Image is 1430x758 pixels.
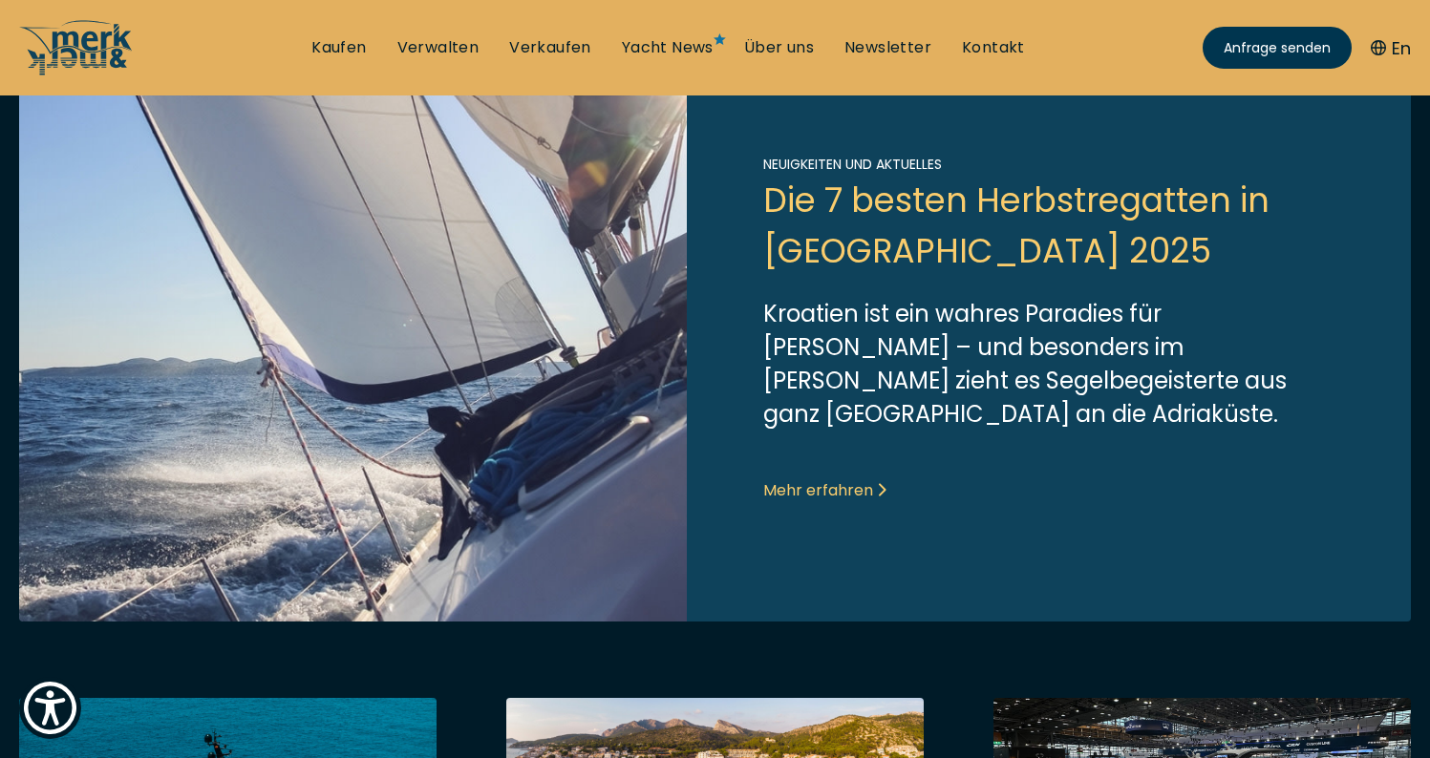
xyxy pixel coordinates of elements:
a: Yacht News [622,37,714,58]
a: Kontakt [962,37,1025,58]
a: Über uns [744,37,814,58]
button: Show Accessibility Preferences [19,677,81,739]
a: Link to post [19,35,1411,621]
button: En [1371,35,1411,61]
a: Anfrage senden [1203,27,1352,69]
a: Verkaufen [509,37,591,58]
a: Verwalten [397,37,480,58]
a: Newsletter [844,37,931,58]
a: Kaufen [311,37,366,58]
span: Anfrage senden [1224,38,1331,58]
